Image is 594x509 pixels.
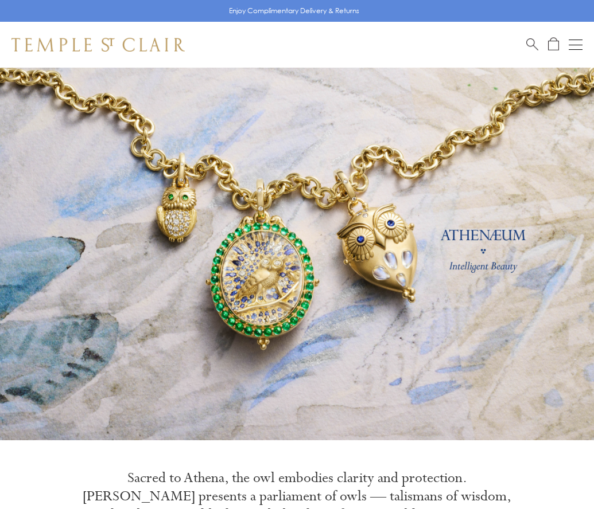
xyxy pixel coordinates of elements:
p: Enjoy Complimentary Delivery & Returns [229,5,359,17]
a: Search [526,37,538,52]
a: Open Shopping Bag [548,37,559,52]
img: Temple St. Clair [11,38,185,52]
button: Open navigation [569,38,583,52]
